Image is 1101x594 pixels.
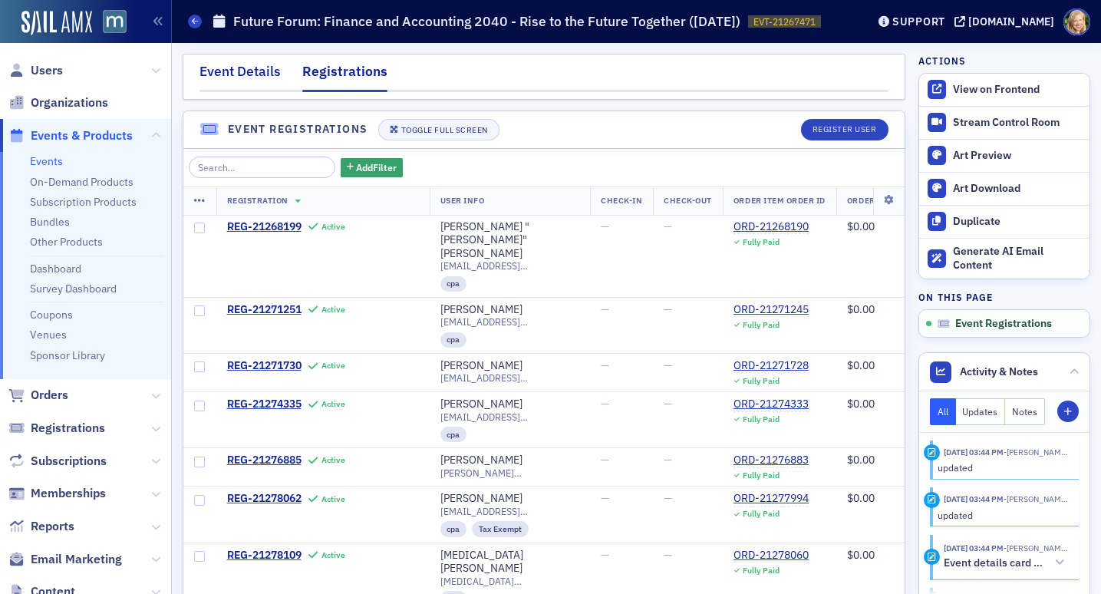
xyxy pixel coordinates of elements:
[31,127,133,144] span: Events & Products
[233,12,740,31] h1: Future Forum: Finance and Accounting 2040 - Rise to the Future Together ([DATE])
[227,492,419,506] a: REG-21278062Active
[227,220,419,234] a: REG-21268199Active
[601,195,642,206] span: Check-In
[960,364,1038,380] span: Activity & Notes
[847,195,947,206] span: Order Item Total Paid
[953,83,1082,97] div: View on Frontend
[743,566,780,576] div: Fully Paid
[8,127,133,144] a: Events & Products
[321,361,345,371] div: Active
[944,556,1046,570] h5: Event details card updated
[227,303,302,317] span: REG-21271251
[924,444,940,460] div: Update
[733,359,809,373] a: ORD-21271728
[440,454,522,467] div: [PERSON_NAME]
[8,485,106,502] a: Memberships
[378,119,499,140] button: Toggle Full Screen
[664,358,672,372] span: —
[21,11,92,35] img: SailAMX
[321,222,345,232] div: Active
[953,215,1082,229] div: Duplicate
[954,16,1060,27] button: [DOMAIN_NAME]
[321,494,345,504] div: Active
[733,492,809,506] a: ORD-21277994
[944,447,1004,457] time: 9/22/2025 03:44 PM
[664,195,712,206] span: Check-Out
[440,492,522,506] a: [PERSON_NAME]
[440,427,467,442] div: cpa
[847,219,875,233] span: $0.00
[440,506,580,517] span: [EMAIL_ADDRESS][DOMAIN_NAME]
[227,398,302,411] span: REG-21274335
[953,182,1082,196] div: Art Download
[8,518,74,535] a: Reports
[30,195,137,209] a: Subscription Products
[601,491,609,505] span: —
[918,290,1090,304] h4: On this page
[664,491,672,505] span: —
[199,61,281,90] div: Event Details
[30,262,81,276] a: Dashboard
[30,175,134,189] a: On-Demand Products
[321,399,345,409] div: Active
[440,521,467,536] div: cpa
[8,453,107,470] a: Subscriptions
[753,15,816,28] span: EVT-21267471
[401,126,488,134] div: Toggle Full Screen
[924,549,940,565] div: Activity
[743,320,780,330] div: Fully Paid
[440,549,580,576] div: [MEDICAL_DATA][PERSON_NAME]
[968,15,1054,28] div: [DOMAIN_NAME]
[944,543,1004,553] time: 9/22/2025 03:44 PM
[31,387,68,404] span: Orders
[30,215,70,229] a: Bundles
[8,94,108,111] a: Organizations
[440,220,580,261] a: [PERSON_NAME] "[PERSON_NAME]" [PERSON_NAME]
[228,121,368,137] h4: Event Registrations
[919,238,1089,279] button: Generate AI Email Content
[440,303,522,317] a: [PERSON_NAME]
[733,303,809,317] div: ORD-21271245
[31,551,122,568] span: Email Marketing
[227,454,302,467] span: REG-21276885
[664,219,672,233] span: —
[733,454,809,467] div: ORD-21276883
[930,398,956,425] button: All
[440,276,467,292] div: cpa
[92,10,127,36] a: View Homepage
[227,454,419,467] a: REG-21276885Active
[847,358,875,372] span: $0.00
[31,62,63,79] span: Users
[601,453,609,467] span: —
[30,348,105,362] a: Sponsor Library
[1004,447,1068,457] span: Dee Sullivan
[953,149,1082,163] div: Art Preview
[733,549,809,563] a: ORD-21278060
[440,359,522,373] a: [PERSON_NAME]
[733,220,809,234] a: ORD-21268190
[956,398,1006,425] button: Updates
[30,235,103,249] a: Other Products
[321,550,345,560] div: Active
[227,549,302,563] span: REG-21278109
[743,470,780,480] div: Fully Paid
[1004,493,1068,504] span: Dee Sullivan
[30,154,63,168] a: Events
[924,492,940,508] div: Update
[227,359,419,373] a: REG-21271730Active
[944,493,1004,504] time: 9/22/2025 03:44 PM
[743,414,780,424] div: Fully Paid
[919,107,1089,139] a: Stream Control Room
[743,237,780,247] div: Fully Paid
[321,455,345,465] div: Active
[601,358,609,372] span: —
[321,305,345,315] div: Active
[31,518,74,535] span: Reports
[189,157,335,178] input: Search…
[440,195,485,206] span: User Info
